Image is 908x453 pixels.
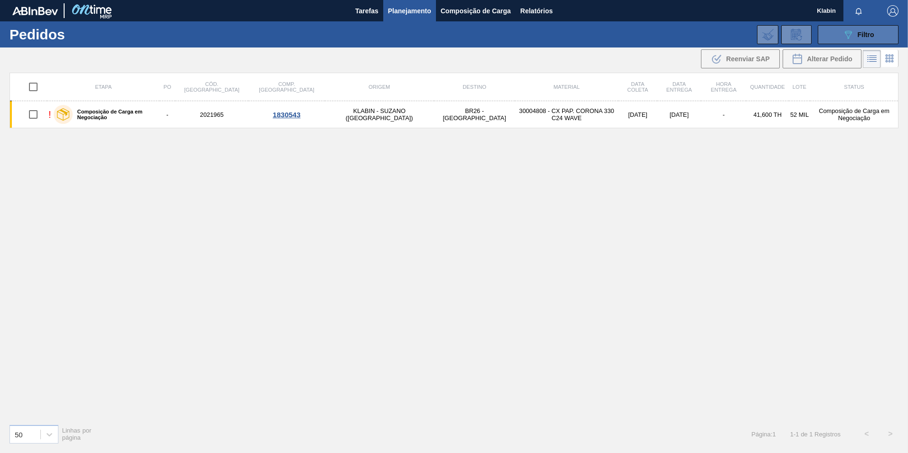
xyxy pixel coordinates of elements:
button: Filtro [818,25,899,44]
div: Visão em Lista [863,50,881,68]
span: Relatórios [520,5,553,17]
div: ! [48,109,51,120]
span: Alterar Pedido [807,55,852,63]
span: Material [554,84,580,90]
label: Composição de Carga em Negociação [73,109,156,120]
td: - [160,101,175,128]
span: Linhas por página [62,427,92,441]
td: Composição de Carga em Negociação [810,101,898,128]
span: 1 - 1 de 1 Registros [790,431,841,438]
div: Importar Negociações dos Pedidos [757,25,778,44]
div: 50 [15,430,23,438]
td: - [701,101,746,128]
h1: Pedidos [9,29,151,40]
span: Página : 1 [751,431,776,438]
div: Alterar Pedido [783,49,861,68]
div: Reenviar SAP [701,49,780,68]
a: !Composição de Carga em Negociação-2021965KLABIN - SUZANO ([GEOGRAPHIC_DATA])BR26 - [GEOGRAPHIC_D... [10,101,899,128]
span: Destino [463,84,486,90]
td: 30004808 - CX PAP. CORONA 330 C24 WAVE [515,101,618,128]
span: Planejamento [388,5,431,17]
td: 2021965 [175,101,249,128]
span: Lote [793,84,806,90]
td: [DATE] [618,101,657,128]
span: Data coleta [627,81,648,93]
span: Reenviar SAP [726,55,770,63]
div: Solicitação de Revisão de Pedidos [781,25,812,44]
img: Logout [887,5,899,17]
td: [DATE] [657,101,701,128]
span: Tarefas [355,5,378,17]
span: Data entrega [666,81,692,93]
span: Cód. [GEOGRAPHIC_DATA] [184,81,239,93]
span: PO [163,84,171,90]
td: 52 MIL [789,101,810,128]
td: 41,600 TH [746,101,788,128]
span: Comp. [GEOGRAPHIC_DATA] [259,81,314,93]
td: BR26 - [GEOGRAPHIC_DATA] [434,101,515,128]
div: 1830543 [250,111,323,119]
span: Quantidade [750,84,785,90]
span: Etapa [95,84,112,90]
td: KLABIN - SUZANO ([GEOGRAPHIC_DATA]) [325,101,434,128]
div: Visão em Cards [881,50,899,68]
button: < [855,422,879,446]
span: Composição de Carga [441,5,511,17]
span: Origem [369,84,390,90]
span: Status [844,84,864,90]
span: Hora Entrega [711,81,737,93]
button: Notificações [843,4,874,18]
img: TNhmsLtSVTkK8tSr43FrP2fwEKptu5GPRR3wAAAABJRU5ErkJggg== [12,7,58,15]
span: Filtro [858,31,874,38]
button: > [879,422,902,446]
